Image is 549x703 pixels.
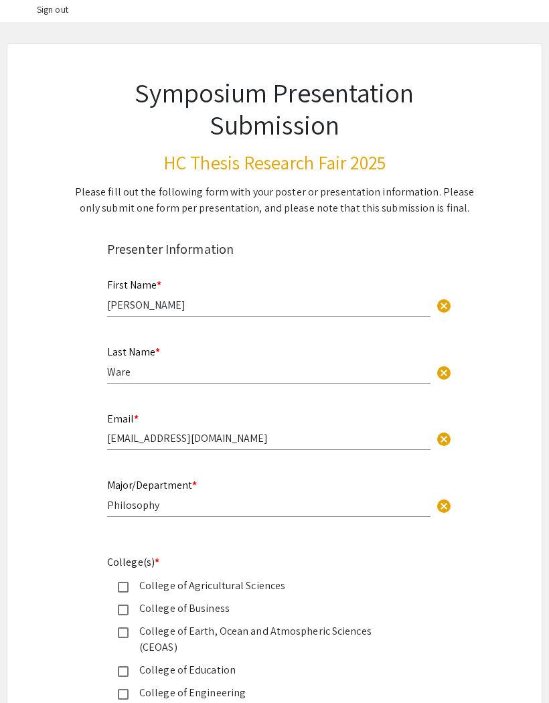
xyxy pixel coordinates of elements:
h1: Symposium Presentation Submission [72,76,477,141]
div: College of Engineering [129,685,410,701]
div: College of Agricultural Sciences [129,578,410,594]
button: Clear [430,492,457,519]
mat-label: Last Name [107,345,160,359]
input: Type Here [107,431,430,445]
mat-label: First Name [107,278,161,292]
div: College of Education [129,662,410,678]
span: cancel [436,365,452,381]
button: Clear [430,425,457,452]
span: cancel [436,431,452,447]
mat-label: College(s) [107,555,159,569]
button: Clear [430,358,457,385]
span: cancel [436,498,452,514]
input: Type Here [107,298,430,312]
div: College of Earth, Ocean and Atmospheric Sciences (CEOAS) [129,623,410,655]
iframe: Chat [10,643,57,693]
div: Please fill out the following form with your poster or presentation information. Please only subm... [72,184,477,216]
input: Type Here [107,365,430,379]
mat-label: Email [107,412,139,426]
button: Clear [430,291,457,318]
h3: HC Thesis Research Fair 2025 [72,151,477,174]
input: Type Here [107,498,430,512]
div: Presenter Information [107,239,442,259]
span: cancel [436,298,452,314]
mat-label: Major/Department [107,478,197,492]
div: College of Business [129,601,410,617]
